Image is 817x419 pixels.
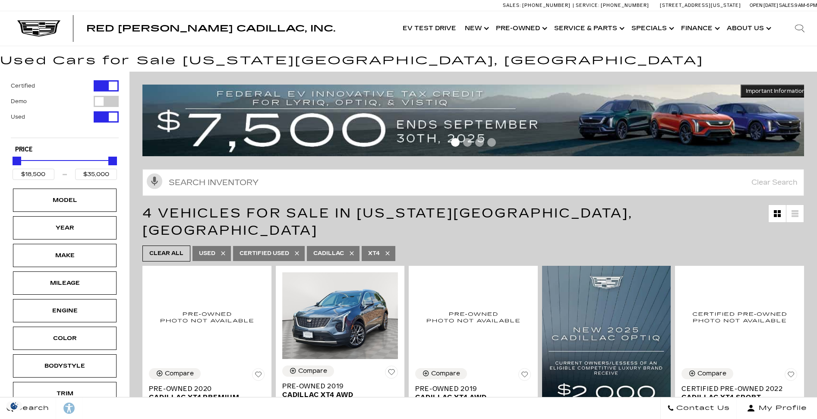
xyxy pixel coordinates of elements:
a: [STREET_ADDRESS][US_STATE] [660,3,741,8]
button: Open user profile menu [737,397,817,419]
label: Certified [11,82,35,90]
button: Save Vehicle [785,368,798,384]
span: [PHONE_NUMBER] [601,3,649,8]
span: 4 Vehicles for Sale in [US_STATE][GEOGRAPHIC_DATA], [GEOGRAPHIC_DATA] [142,205,633,238]
a: Specials [627,11,677,46]
span: Cadillac XT4 Sport [681,393,791,402]
div: Mileage [43,278,86,288]
a: Pre-Owned 2019Cadillac XT4 AWD Premium Luxury [415,384,531,410]
a: Red [PERSON_NAME] Cadillac, Inc. [86,24,335,33]
span: Cadillac XT4 AWD Premium Luxury [282,391,392,408]
span: Red [PERSON_NAME] Cadillac, Inc. [86,23,335,34]
span: Pre-Owned 2019 [415,384,525,393]
span: Cadillac XT4 AWD Premium Luxury [415,393,525,410]
span: Go to slide 3 [475,138,484,147]
span: Cadillac [313,248,344,259]
button: Compare Vehicle [415,368,467,379]
img: Opt-Out Icon [4,401,24,410]
input: Maximum [75,169,117,180]
div: ColorColor [13,327,117,350]
img: vrp-tax-ending-august-version [142,85,811,156]
button: Save Vehicle [385,365,398,382]
div: Filter by Vehicle Type [11,80,119,138]
div: Engine [43,306,86,315]
span: [PHONE_NUMBER] [522,3,571,8]
span: 9 AM-6 PM [795,3,817,8]
div: MileageMileage [13,271,117,295]
div: Compare [298,367,327,375]
a: Contact Us [660,397,737,419]
span: Certified Pre-Owned 2022 [681,384,791,393]
a: Service: [PHONE_NUMBER] [573,3,651,8]
div: Price [13,154,117,180]
img: 2020 Cadillac XT4 Premium Luxury [149,272,265,362]
a: Certified Pre-Owned 2022Cadillac XT4 Sport [681,384,798,402]
section: Click to Open Cookie Consent Modal [4,401,24,410]
span: My Profile [755,402,807,414]
button: Compare Vehicle [282,365,334,377]
span: Go to slide 2 [463,138,472,147]
svg: Click to toggle on voice search [147,173,162,189]
div: Maximum Price [108,157,117,165]
span: Contact Us [674,402,730,414]
div: Color [43,334,86,343]
span: Clear All [149,248,183,259]
span: Sales: [779,3,795,8]
button: Save Vehicle [252,368,265,384]
div: Compare [697,370,726,378]
div: Year [43,223,86,233]
div: Minimum Price [13,157,21,165]
div: YearYear [13,216,117,239]
a: About Us [722,11,774,46]
label: Used [11,113,25,121]
img: 2019 Cadillac XT4 AWD Premium Luxury [415,272,531,362]
span: Search [13,402,49,414]
span: Service: [576,3,599,8]
h5: Price [15,146,114,154]
span: Used [199,248,215,259]
div: Compare [431,370,460,378]
span: Pre-Owned 2019 [282,382,392,391]
div: Make [43,251,86,260]
img: 2019 Cadillac XT4 AWD Premium Luxury [282,272,398,359]
div: EngineEngine [13,299,117,322]
a: Sales: [PHONE_NUMBER] [503,3,573,8]
a: EV Test Drive [398,11,461,46]
label: Demo [11,97,27,106]
span: Certified Used [240,248,289,259]
div: Model [43,195,86,205]
button: Save Vehicle [518,368,531,384]
div: MakeMake [13,244,117,267]
span: Go to slide 1 [451,138,460,147]
span: Sales: [503,3,521,8]
div: Trim [43,389,86,398]
a: Service & Parts [550,11,627,46]
a: Pre-Owned 2020Cadillac XT4 Premium Luxury [149,384,265,410]
a: Pre-Owned [492,11,550,46]
div: Bodystyle [43,361,86,371]
a: Pre-Owned 2019Cadillac XT4 AWD Premium Luxury [282,382,398,408]
img: 2022 Cadillac XT4 Sport [681,272,798,362]
span: Go to slide 4 [487,138,496,147]
a: New [461,11,492,46]
input: Minimum [13,169,54,180]
span: Open [DATE] [750,3,778,8]
div: TrimTrim [13,382,117,405]
button: Compare Vehicle [681,368,733,379]
div: BodystyleBodystyle [13,354,117,378]
div: Compare [165,370,194,378]
div: ModelModel [13,189,117,212]
a: Finance [677,11,722,46]
input: Search Inventory [142,169,804,196]
span: Cadillac XT4 Premium Luxury [149,393,259,410]
span: XT4 [368,248,380,259]
button: Important Information [741,85,811,98]
span: Important Information [746,88,805,95]
span: Pre-Owned 2020 [149,384,259,393]
img: Cadillac Dark Logo with Cadillac White Text [17,20,60,37]
button: Compare Vehicle [149,368,201,379]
